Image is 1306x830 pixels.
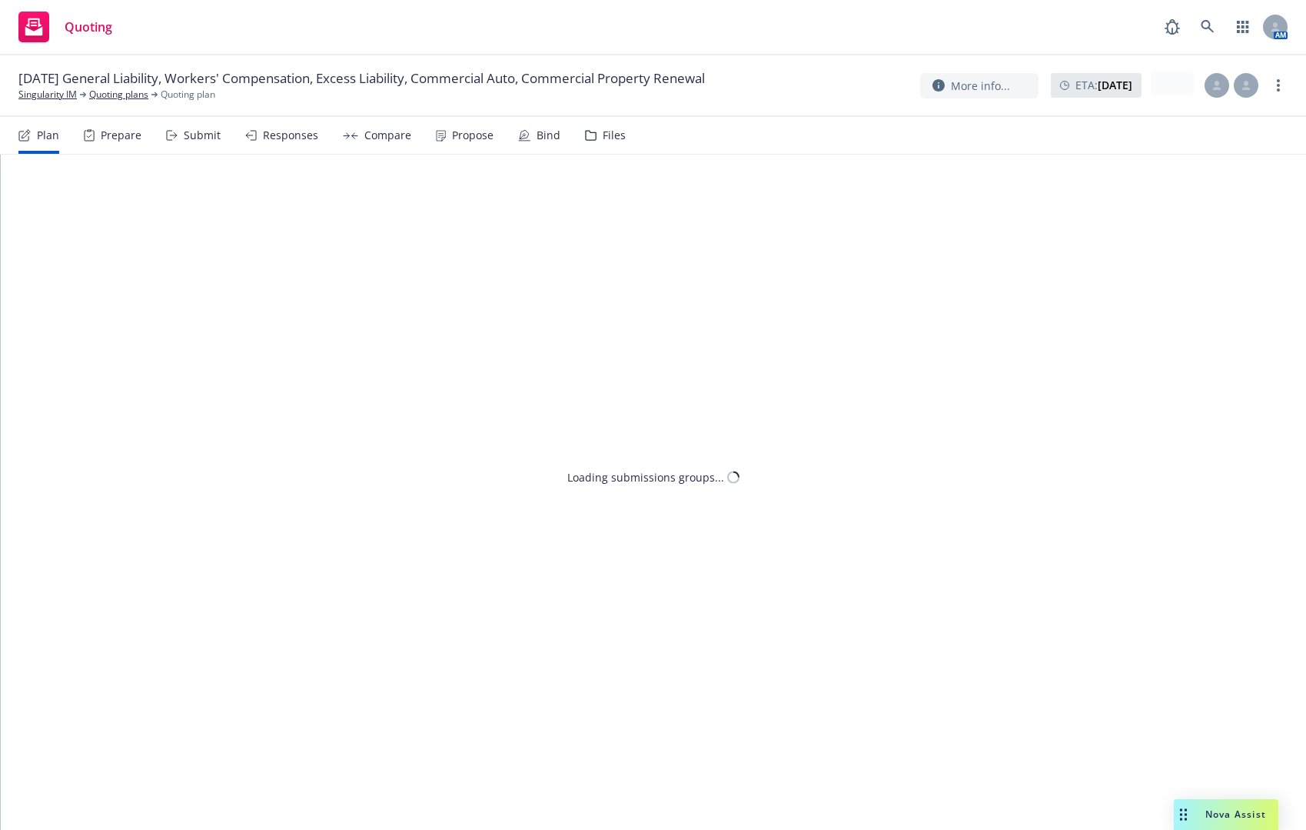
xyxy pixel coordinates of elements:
[12,5,118,48] a: Quoting
[1157,12,1188,42] a: Report a Bug
[18,69,705,88] span: [DATE] General Liability, Workers' Compensation, Excess Liability, Commercial Auto, Commercial Pr...
[18,88,77,102] a: Singularity IM
[1098,78,1132,92] strong: [DATE]
[1205,808,1266,821] span: Nova Assist
[603,129,626,142] div: Files
[567,469,724,485] div: Loading submissions groups...
[89,88,148,102] a: Quoting plans
[65,21,112,33] span: Quoting
[184,129,221,142] div: Submit
[1075,77,1132,93] span: ETA :
[951,78,1010,94] span: More info...
[452,129,493,142] div: Propose
[920,73,1038,98] button: More info...
[364,129,411,142] div: Compare
[101,129,141,142] div: Prepare
[1192,12,1223,42] a: Search
[1228,12,1258,42] a: Switch app
[263,129,318,142] div: Responses
[1174,799,1193,830] div: Drag to move
[1269,76,1288,95] a: more
[161,88,215,102] span: Quoting plan
[537,129,560,142] div: Bind
[1174,799,1278,830] button: Nova Assist
[37,129,59,142] div: Plan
